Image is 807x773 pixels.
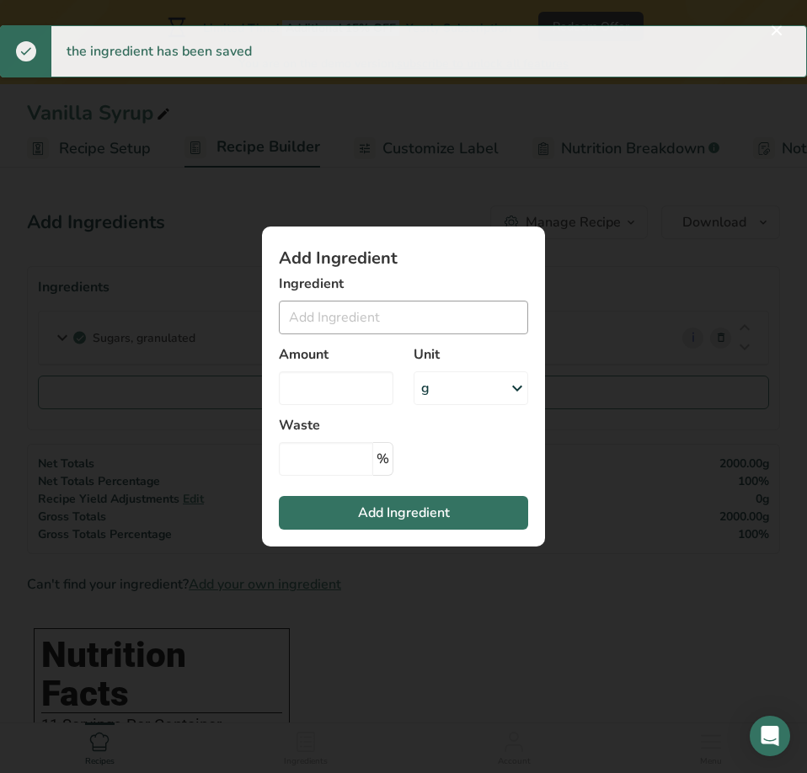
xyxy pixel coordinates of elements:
label: Amount [279,344,393,365]
label: Waste [279,415,393,435]
label: Ingredient [279,274,528,294]
div: the ingredient has been saved [51,26,267,77]
label: Unit [414,344,528,365]
div: Open Intercom Messenger [750,716,790,756]
h1: Add Ingredient [279,250,528,267]
div: g [421,378,430,398]
span: Add Ingredient [358,503,450,523]
input: Add Ingredient [279,301,528,334]
button: Add Ingredient [279,496,528,530]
